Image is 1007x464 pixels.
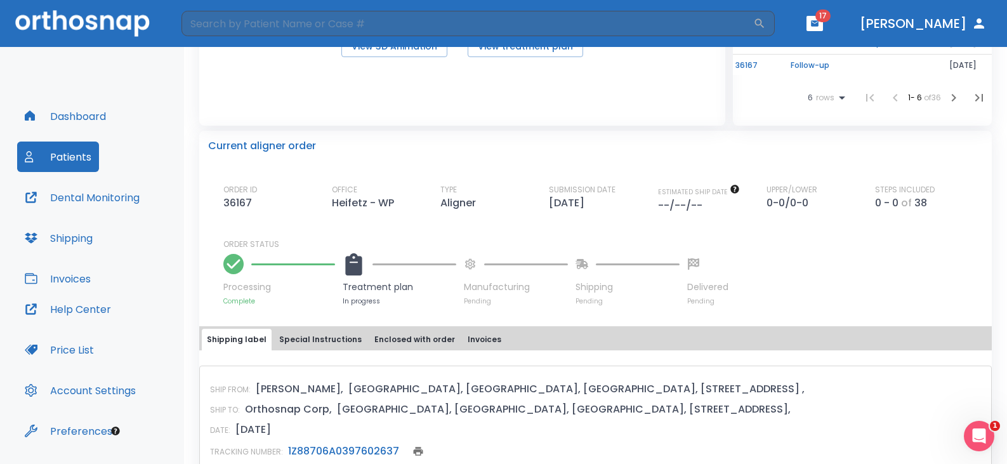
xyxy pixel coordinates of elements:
a: 1Z88706A0397602637 [288,444,399,458]
button: Preferences [17,416,120,446]
button: View treatment plan [468,36,583,57]
span: 6 [808,93,813,102]
p: TRACKING NUMBER: [210,446,283,458]
button: View 3D Animation [341,36,447,57]
p: ORDER STATUS [223,239,983,250]
p: Pending [576,296,680,306]
button: Help Center [17,294,119,324]
button: Enclosed with order [369,329,460,350]
button: Special Instructions [274,329,367,350]
p: 0-0/0-0 [767,196,813,211]
span: 1 - 6 [908,92,924,103]
span: The date will be available after approving treatment plan [658,187,740,197]
p: Treatment plan [343,281,456,294]
p: [DATE] [549,196,589,211]
p: Orthosnap Corp, [245,402,332,417]
p: UPPER/LOWER [767,184,817,196]
p: SHIP FROM: [210,384,251,395]
div: tabs [202,329,989,350]
div: Tooltip anchor [110,425,121,437]
p: SHIP TO: [210,404,240,416]
p: Complete [223,296,335,306]
p: TYPE [440,184,457,196]
td: 36167 [720,55,775,77]
span: 17 [815,10,831,22]
p: Manufacturing [464,281,568,294]
p: Shipping [576,281,680,294]
p: [DATE] [235,422,271,437]
td: Follow-up [775,55,934,77]
p: 38 [914,196,927,211]
button: Shipping label [202,329,272,350]
p: STEPS INCLUDED [875,184,935,196]
p: OFFICE [332,184,357,196]
p: Processing [223,281,335,294]
p: SUBMISSION DATE [549,184,615,196]
p: --/--/-- [658,198,708,213]
p: DATE: [210,425,230,436]
p: In progress [343,296,456,306]
p: 0 - 0 [875,196,898,211]
button: print [409,442,427,460]
td: [DATE] [934,55,992,77]
p: Aligner [440,196,481,211]
button: Dental Monitoring [17,182,147,213]
p: Pending [464,296,568,306]
p: Pending [687,296,728,306]
button: [PERSON_NAME] [855,12,992,35]
p: Current aligner order [208,138,316,154]
img: Orthosnap [15,10,150,36]
button: Invoices [463,329,506,350]
p: of [901,196,912,211]
p: [GEOGRAPHIC_DATA], [GEOGRAPHIC_DATA], [GEOGRAPHIC_DATA], [STREET_ADDRESS] , [348,381,805,397]
span: 1 [990,421,1000,431]
span: of 36 [924,92,941,103]
input: Search by Patient Name or Case # [181,11,753,36]
p: Delivered [687,281,728,294]
button: Price List [17,335,102,365]
button: Dashboard [17,101,114,131]
p: ORDER ID [223,184,257,196]
button: Account Settings [17,375,143,406]
p: 36167 [223,196,257,211]
button: Invoices [17,263,98,294]
button: Patients [17,142,99,172]
p: Heifetz - WP [332,196,399,211]
p: [PERSON_NAME], [256,381,343,397]
p: [GEOGRAPHIC_DATA], [GEOGRAPHIC_DATA], [GEOGRAPHIC_DATA], [STREET_ADDRESS], [337,402,791,417]
span: rows [813,93,834,102]
button: Shipping [17,223,100,253]
iframe: Intercom live chat [964,421,994,451]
